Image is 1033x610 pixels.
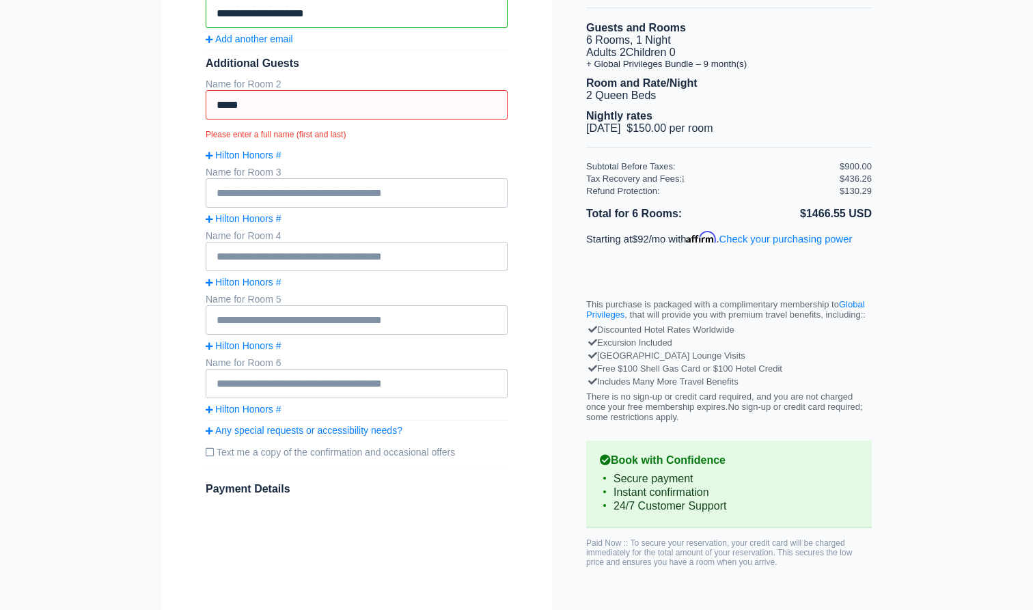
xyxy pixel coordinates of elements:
p: There is no sign-up or credit card required, and you are not charged once your free membership ex... [586,391,872,422]
p: This purchase is packaged with a complimentary membership to , that will provide you with premium... [586,299,872,320]
span: Children 0 [626,46,676,58]
b: Room and Rate/Night [586,77,698,89]
div: Excursion Included [590,336,868,349]
span: Payment Details [206,483,290,495]
a: Hilton Honors # [206,213,508,224]
label: Name for Room 3 [206,167,281,178]
div: Subtotal Before Taxes: [586,161,840,171]
b: Guests and Rooms [586,22,686,33]
a: Hilton Honors # [206,340,508,351]
div: Free $100 Shell Gas Card or $100 Hotel Credit [590,362,868,375]
li: 2 Queen Beds [586,89,872,102]
label: Text me a copy of the confirmation and occasional offers [206,441,508,463]
label: Name for Room 5 [206,294,281,305]
li: + Global Privileges Bundle – 9 month(s) [586,59,872,69]
b: Book with Confidence [600,454,858,467]
b: Nightly rates [586,110,652,122]
li: Secure payment [600,472,858,486]
div: $130.29 [840,186,872,196]
span: [DATE] $150.00 per room [586,122,713,134]
div: Additional Guests [206,57,508,70]
div: Includes Many More Travel Benefits [590,375,868,388]
label: Name for Room 4 [206,230,281,241]
li: 6 Rooms, 1 Night [586,34,872,46]
a: Hilton Honors # [206,404,508,415]
a: Add another email [206,33,508,44]
a: Hilton Honors # [206,277,508,288]
div: Refund Protection: [586,186,840,196]
p: Starting at /mo with . [586,231,872,245]
a: Global Privileges [586,299,865,320]
div: $900.00 [840,161,872,171]
span: No sign-up or credit card required; some restrictions apply. [586,402,863,422]
div: $436.26 [840,174,872,184]
label: Name for Room 6 [206,357,281,368]
a: Hilton Honors # [206,150,508,161]
li: 24/7 Customer Support [600,499,858,513]
a: Any special requests or accessibility needs? [206,425,508,436]
span: Paid Now :: To secure your reservation, your credit card will be charged immediately for the tota... [586,538,852,567]
li: Instant confirmation [600,486,858,499]
small: Please enter a full name (first and last) [206,130,508,139]
span: $92 [632,234,649,245]
div: Discounted Hotel Rates Worldwide [590,323,868,336]
li: Total for 6 Rooms: [586,205,729,223]
div: Tax Recovery and Fees: [586,174,840,184]
div: [GEOGRAPHIC_DATA] Lounge Visits [590,349,868,362]
li: Adults 2 [586,46,872,59]
iframe: PayPal Message 1 [586,257,872,271]
li: $1466.55 USD [729,205,872,223]
span: Affirm [686,231,716,243]
label: Name for Room 2 [206,79,281,89]
a: Check your purchasing power - Learn more about Affirm Financing (opens in modal) [719,234,853,245]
